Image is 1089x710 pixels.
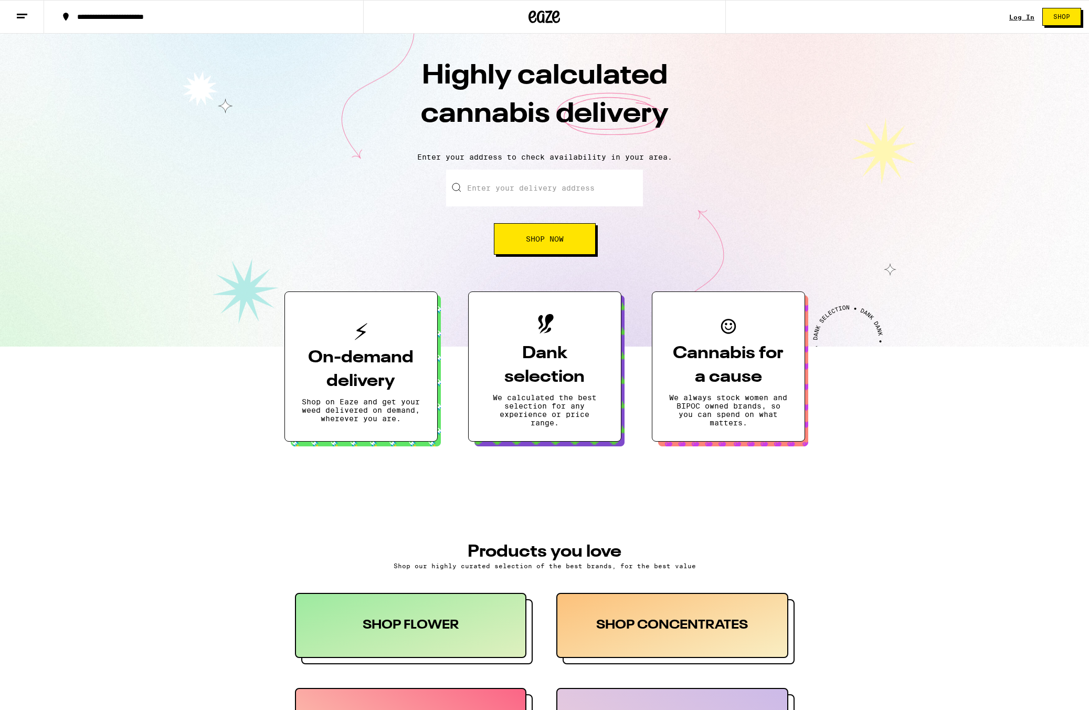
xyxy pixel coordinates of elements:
[669,342,788,389] h3: Cannabis for a cause
[1053,14,1070,20] span: Shop
[295,593,527,658] div: SHOP FLOWER
[1034,8,1089,26] a: Shop
[10,153,1079,161] p: Enter your address to check availability in your area.
[652,291,805,442] button: Cannabis for a causeWe always stock women and BIPOC owned brands, so you can spend on what matters.
[361,57,728,144] h1: Highly calculated cannabis delivery
[526,235,564,243] span: Shop Now
[468,291,621,442] button: Dank selectionWe calculated the best selection for any experience or price range.
[556,593,788,658] div: SHOP CONCENTRATES
[556,593,795,664] button: SHOP CONCENTRATES
[494,223,596,255] button: Shop Now
[302,346,420,393] h3: On-demand delivery
[1009,14,1034,20] a: Log In
[302,398,420,423] p: Shop on Eaze and get your weed delivered on demand, wherever you are.
[1042,8,1081,26] button: Shop
[295,593,533,664] button: SHOP FLOWER
[446,170,643,206] input: Enter your delivery address
[295,562,795,569] p: Shop our highly curated selection of the best brands, for the best value
[669,393,788,427] p: We always stock women and BIPOC owned brands, so you can spend on what matters.
[295,544,795,560] h3: PRODUCTS YOU LOVE
[485,393,604,427] p: We calculated the best selection for any experience or price range.
[284,291,438,442] button: On-demand deliveryShop on Eaze and get your weed delivered on demand, wherever you are.
[485,342,604,389] h3: Dank selection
